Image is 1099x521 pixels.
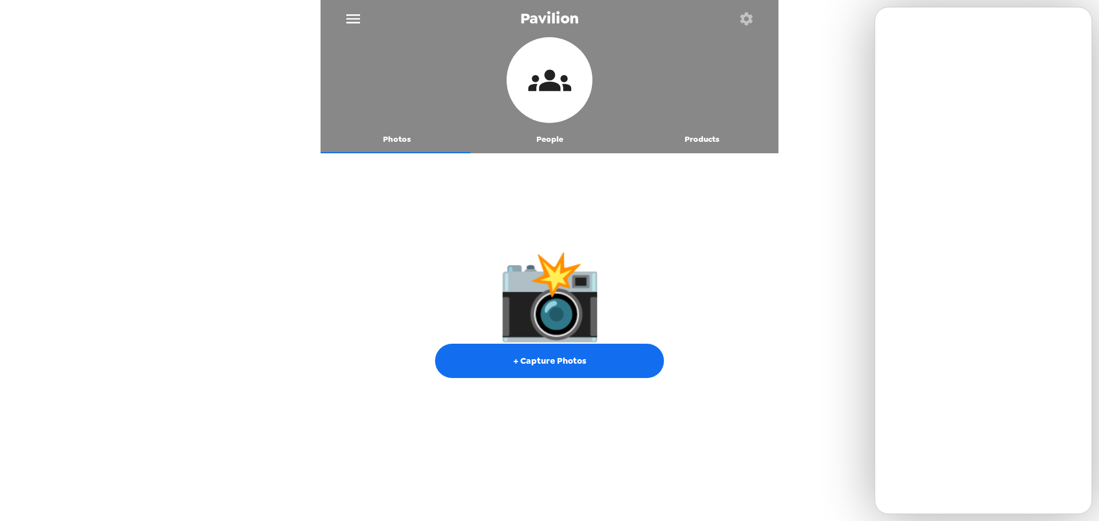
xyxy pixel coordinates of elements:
[626,126,778,153] button: Products
[875,7,1092,514] iframe: To enrich screen reader interactions, please activate Accessibility in Grammarly extension settings
[321,126,473,153] button: Photos
[435,344,664,378] button: + Capture Photos
[520,11,579,26] span: Pavilion
[473,126,626,153] button: People
[496,252,603,338] span: cameraIcon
